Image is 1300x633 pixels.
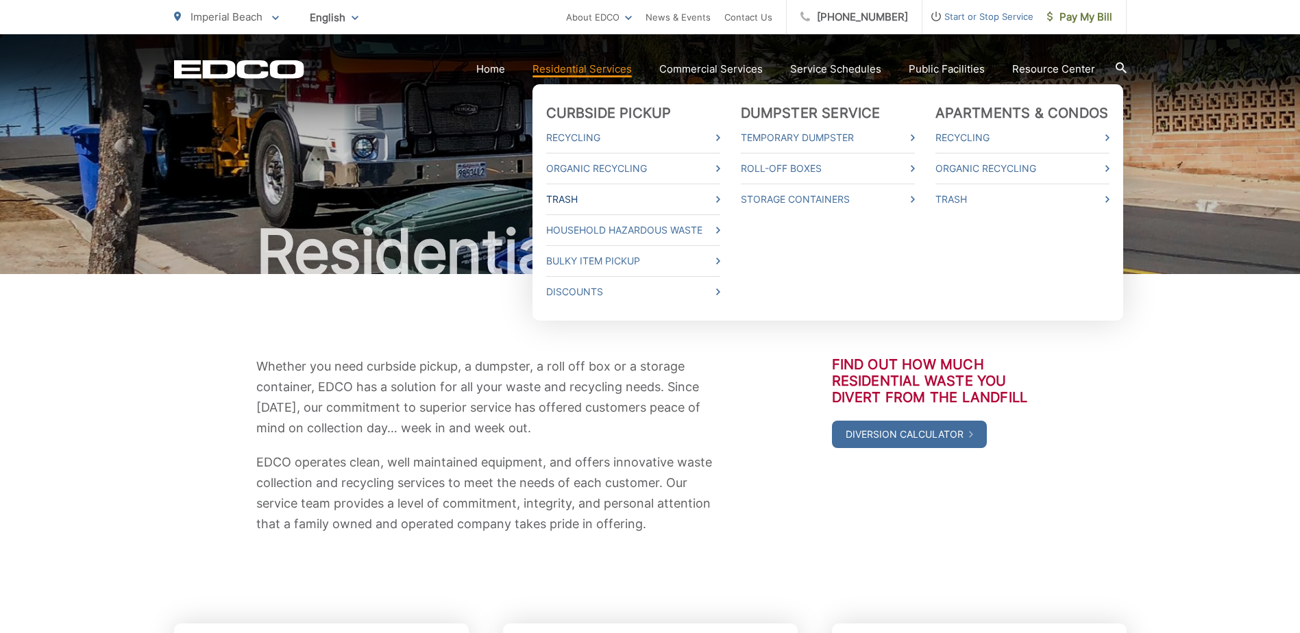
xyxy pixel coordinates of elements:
[256,452,715,534] p: EDCO operates clean, well maintained equipment, and offers innovative waste collection and recycl...
[1012,61,1095,77] a: Resource Center
[566,9,632,25] a: About EDCO
[646,9,711,25] a: News & Events
[546,105,672,121] a: Curbside Pickup
[935,160,1109,177] a: Organic Recycling
[832,356,1044,406] h3: Find out how much residential waste you divert from the landfill
[546,284,720,300] a: Discounts
[546,129,720,146] a: Recycling
[476,61,505,77] a: Home
[935,191,1109,208] a: Trash
[1047,9,1112,25] span: Pay My Bill
[299,5,369,29] span: English
[741,191,915,208] a: Storage Containers
[935,129,1109,146] a: Recycling
[935,105,1109,121] a: Apartments & Condos
[832,421,987,448] a: Diversion Calculator
[174,218,1127,286] h1: Residential Services
[909,61,985,77] a: Public Facilities
[532,61,632,77] a: Residential Services
[790,61,881,77] a: Service Schedules
[546,160,720,177] a: Organic Recycling
[724,9,772,25] a: Contact Us
[741,160,915,177] a: Roll-Off Boxes
[174,60,304,79] a: EDCD logo. Return to the homepage.
[191,10,262,23] span: Imperial Beach
[741,105,881,121] a: Dumpster Service
[659,61,763,77] a: Commercial Services
[256,356,715,438] p: Whether you need curbside pickup, a dumpster, a roll off box or a storage container, EDCO has a s...
[741,129,915,146] a: Temporary Dumpster
[546,191,720,208] a: Trash
[546,253,720,269] a: Bulky Item Pickup
[546,222,720,238] a: Household Hazardous Waste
